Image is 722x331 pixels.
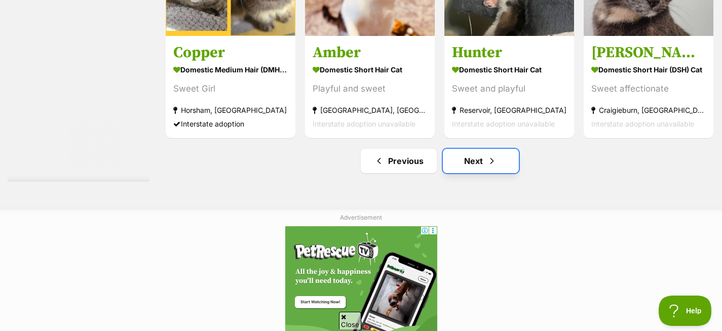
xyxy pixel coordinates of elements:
[313,120,415,129] span: Interstate adoption unavailable
[591,63,706,77] strong: Domestic Short Hair (DSH) Cat
[361,149,437,173] a: Previous page
[313,82,427,96] div: Playful and sweet
[166,36,295,139] a: Copper Domestic Medium Hair (DMH) Cat Sweet Girl Horsham, [GEOGRAPHIC_DATA] Interstate adoption
[659,296,712,326] iframe: Help Scout Beacon - Open
[452,120,555,129] span: Interstate adoption unavailable
[443,149,519,173] a: Next page
[173,44,288,63] h3: Copper
[591,82,706,96] div: Sweet affectionate
[339,312,361,329] span: Close
[165,149,714,173] nav: Pagination
[452,82,566,96] div: Sweet and playful
[313,104,427,117] strong: [GEOGRAPHIC_DATA], [GEOGRAPHIC_DATA]
[452,63,566,77] strong: Domestic Short Hair Cat
[584,36,713,139] a: [PERSON_NAME] Domestic Short Hair (DSH) Cat Sweet affectionate Craigieburn, [GEOGRAPHIC_DATA] Int...
[305,36,435,139] a: Amber Domestic Short Hair Cat Playful and sweet [GEOGRAPHIC_DATA], [GEOGRAPHIC_DATA] Interstate a...
[591,120,694,129] span: Interstate adoption unavailable
[591,44,706,63] h3: [PERSON_NAME]
[173,63,288,77] strong: Domestic Medium Hair (DMH) Cat
[452,44,566,63] h3: Hunter
[313,44,427,63] h3: Amber
[444,36,574,139] a: Hunter Domestic Short Hair Cat Sweet and playful Reservoir, [GEOGRAPHIC_DATA] Interstate adoption...
[591,104,706,117] strong: Craigieburn, [GEOGRAPHIC_DATA]
[173,82,288,96] div: Sweet Girl
[173,117,288,131] div: Interstate adoption
[173,104,288,117] strong: Horsham, [GEOGRAPHIC_DATA]
[452,104,566,117] strong: Reservoir, [GEOGRAPHIC_DATA]
[313,63,427,77] strong: Domestic Short Hair Cat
